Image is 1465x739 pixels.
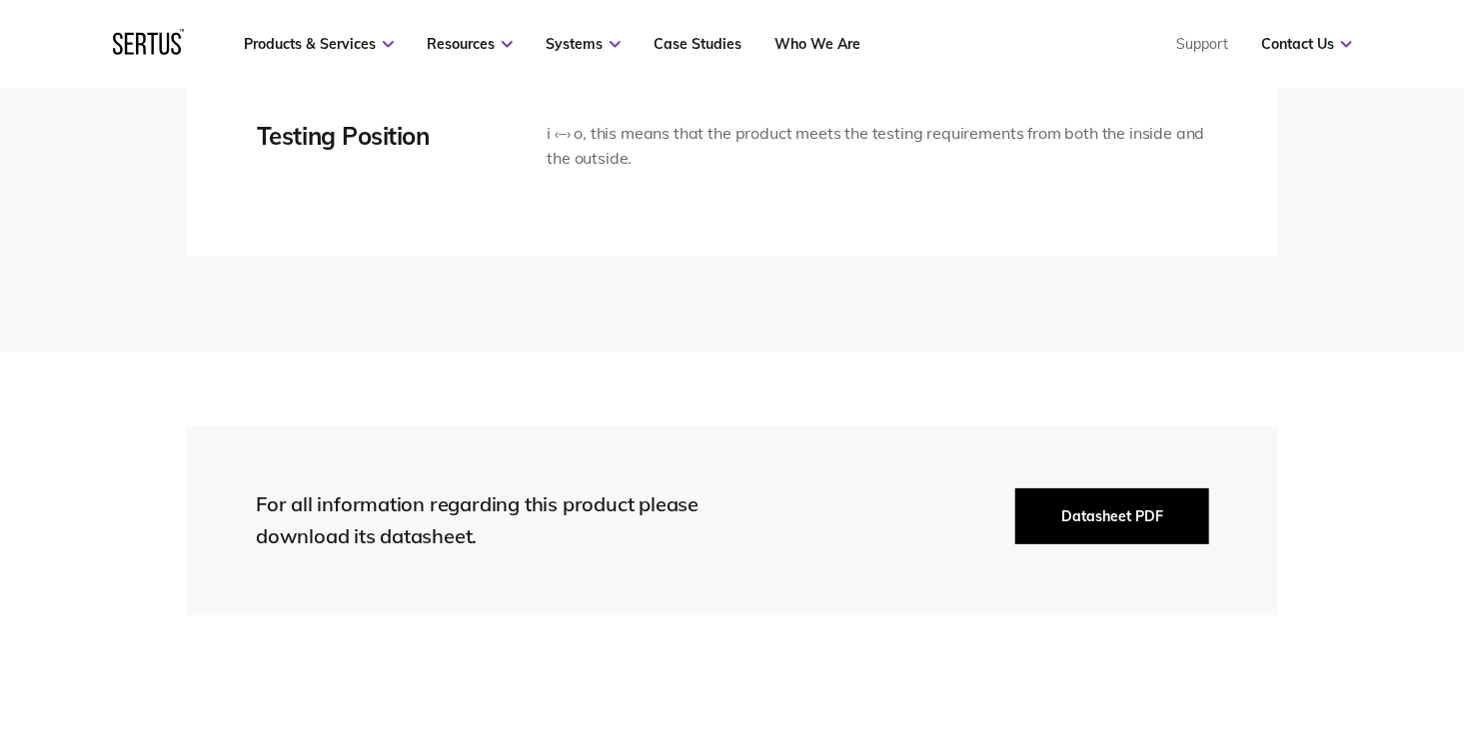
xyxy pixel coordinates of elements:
[1261,35,1352,53] a: Contact Us
[774,35,860,53] a: Who We Are
[256,488,735,552] div: For all information regarding this product please download its datasheet.
[244,35,394,53] a: Products & Services
[257,121,517,151] div: Testing Position
[1015,488,1209,544] button: Datasheet PDF
[1106,508,1465,739] iframe: Chat Widget
[547,121,1208,172] p: i ‹–› o, this means that the product meets the testing requirements from both the inside and the ...
[427,35,513,53] a: Resources
[1176,35,1228,53] a: Support
[654,35,741,53] a: Case Studies
[546,35,621,53] a: Systems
